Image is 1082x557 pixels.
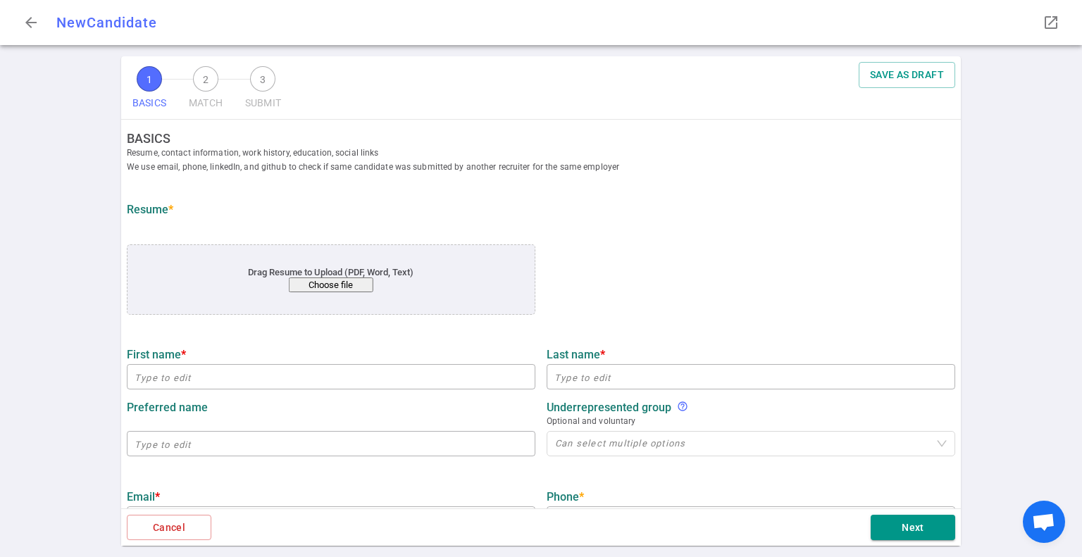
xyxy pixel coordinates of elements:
div: Open chat [1023,501,1065,543]
button: Go back [17,8,45,37]
label: Email [127,490,535,503]
button: 2MATCH [183,62,228,119]
strong: BASICS [127,131,966,146]
label: Phone [547,490,955,503]
input: Type to edit [547,365,955,388]
button: Choose file [289,277,373,292]
span: 1 [137,66,162,92]
button: Next [871,515,955,541]
span: New Candidate [56,14,157,31]
div: Drag Resume to Upload (PDF, Word, Text) [168,267,494,292]
input: Type to edit [127,508,535,530]
span: BASICS [132,92,166,115]
span: MATCH [189,92,223,115]
button: 1BASICS [127,62,172,119]
label: Last name [547,348,955,361]
input: Type to edit [127,432,535,455]
label: First name [127,348,535,361]
strong: Preferred name [127,401,208,414]
input: Type to edit [547,508,955,530]
span: 3 [250,66,275,92]
button: Cancel [127,515,211,541]
span: Resume, contact information, work history, education, social links We use email, phone, linkedIn,... [127,146,966,174]
div: We support diversity and inclusion to create equitable futures and prohibit discrimination and ha... [677,401,688,414]
span: Optional and voluntary [547,414,955,428]
button: SAVE AS DRAFT [859,62,955,88]
span: 2 [193,66,218,92]
span: launch [1043,14,1059,31]
strong: Resume [127,203,173,216]
button: Open LinkedIn as a popup [1037,8,1065,37]
div: application/pdf, application/msword, .pdf, .doc, .docx, .txt [127,244,535,315]
span: arrow_back [23,14,39,31]
span: SUBMIT [245,92,281,115]
i: help_outline [677,401,688,412]
button: 3SUBMIT [240,62,287,119]
strong: Underrepresented Group [547,401,671,414]
input: Type to edit [127,365,535,388]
